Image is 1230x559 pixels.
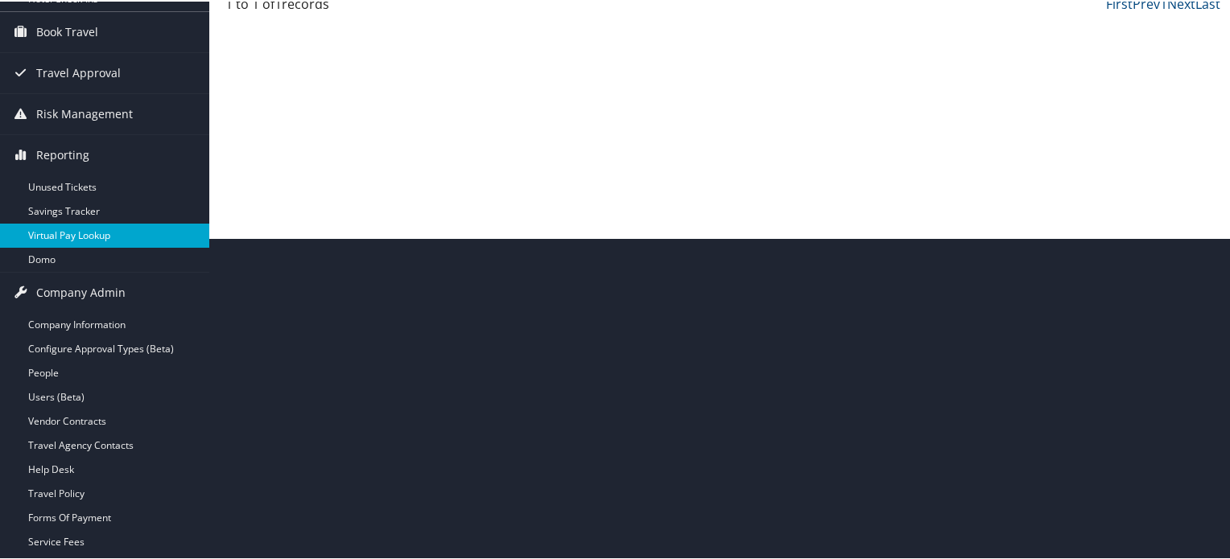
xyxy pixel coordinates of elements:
span: Risk Management [36,92,133,133]
span: Travel Approval [36,51,121,92]
span: Book Travel [36,10,98,51]
span: Company Admin [36,271,126,311]
span: Reporting [36,134,89,174]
